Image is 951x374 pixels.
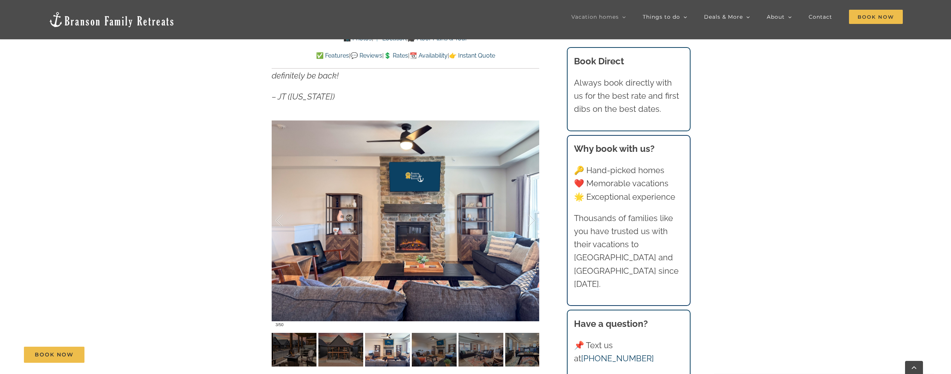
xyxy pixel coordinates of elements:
[704,14,743,19] span: Deals & More
[449,52,495,59] a: 👉 Instant Quote
[574,318,648,329] strong: Have a question?
[809,14,832,19] span: Contact
[571,14,619,19] span: Vacation homes
[809,9,832,24] a: Contact
[272,92,335,101] em: – JT ([US_STATE])
[318,333,363,367] img: Pineapple-Shores-Rocky-Shores-summer-2023-1102-Edit-scaled.jpg-nggid042078-ngg0dyn-120x90-00f0w01...
[272,51,539,61] p: | | | |
[571,9,903,24] nav: Main Menu Sticky
[643,14,680,19] span: Things to do
[35,352,74,358] span: Book Now
[412,333,457,367] img: Pineapple-Shores-at-Table-Rock-Lake-3003-Edit-scaled.jpg-nggid043125-ngg0dyn-120x90-00f0w010c011r...
[767,9,792,24] a: About
[384,52,408,59] a: 💲 Rates
[574,164,683,203] p: 🔑 Hand-picked homes ❤️ Memorable vacations 🌟 Exceptional experience
[365,333,410,367] img: Pineapple-Shores-at-Table-Rock-Lake-3001-Edit-scaled.jpg-nggid043124-ngg0dyn-120x90-00f0w010c011r...
[849,10,903,24] span: Book Now
[574,56,624,67] b: Book Direct
[24,347,84,363] a: Book Now
[643,9,687,24] a: Things to do
[316,52,349,59] a: ✅ Features
[272,333,317,367] img: Pineapple-Shores-Christmas-at-Table-Rock-Lake-Branson-Missouri-1511-Edit-scaled.jpg-nggid042066-n...
[574,142,683,156] h3: Why book with us?
[571,9,626,24] a: Vacation homes
[410,52,448,59] a: 📆 Availability
[767,14,785,19] span: About
[574,76,683,116] p: Always book directly with us for the best rate and first dibs on the best dates.
[574,212,683,291] p: Thousands of families like you have trusted us with their vacations to [GEOGRAPHIC_DATA] and [GEO...
[574,339,683,365] p: 📌 Text us at
[458,333,503,367] img: Pineapple-Shores-at-Table-Rock-Lake-3006-scaled.jpg-nggid043126-ngg0dyn-120x90-00f0w010c011r110f1...
[505,333,550,367] img: Pineapple-Shores-at-Table-Rock-Lake-3007-scaled.jpg-nggid043127-ngg0dyn-120x90-00f0w010c011r110f1...
[351,52,382,59] a: 💬 Reviews
[48,11,175,28] img: Branson Family Retreats Logo
[704,9,750,24] a: Deals & More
